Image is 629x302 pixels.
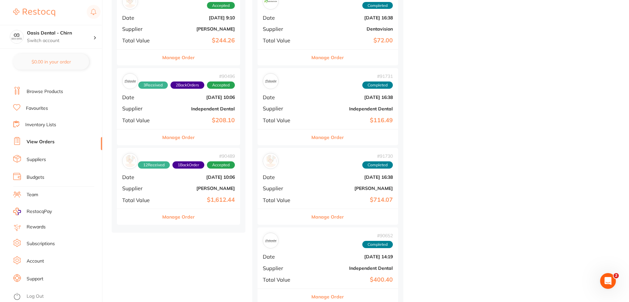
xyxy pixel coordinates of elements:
button: Manage Order [311,129,344,145]
span: Total Value [263,117,304,123]
span: Total Value [122,117,158,123]
span: Supplier [122,26,158,32]
img: RestocqPay [13,208,21,215]
a: Account [27,258,44,265]
span: Accepted [207,81,235,89]
span: # 91730 [362,153,393,159]
img: Independent Dental [264,234,277,247]
b: [PERSON_NAME] [163,26,235,32]
span: Total Value [263,37,304,43]
button: Manage Order [162,129,195,145]
b: Independent Dental [163,106,235,111]
b: [DATE] 10:06 [163,174,235,180]
span: # 91731 [362,74,393,79]
a: Favourites [26,105,48,112]
img: Henry Schein Halas [264,155,277,167]
a: RestocqPay [13,208,52,215]
button: Manage Order [162,209,195,225]
span: Date [122,174,158,180]
span: Supplier [263,265,304,271]
span: Completed [362,81,393,89]
button: Manage Order [311,50,344,65]
span: # 90489 [138,153,235,159]
span: 2 [614,273,619,278]
b: $1,612.44 [163,197,235,203]
img: Independent Dental [264,75,277,87]
b: $714.07 [310,197,393,203]
span: RestocqPay [27,208,52,215]
span: Date [122,94,158,100]
img: Independent Dental [124,75,136,87]
b: [DATE] 16:38 [310,15,393,20]
b: $208.10 [163,117,235,124]
span: Completed [362,241,393,248]
a: Team [27,192,38,198]
span: Supplier [263,185,304,191]
a: Budgets [27,174,44,181]
span: Total Value [122,37,158,43]
span: Date [263,94,304,100]
span: Accepted [207,161,235,169]
span: Supplier [263,105,304,111]
img: Henry Schein Halas [124,155,136,167]
b: [PERSON_NAME] [163,186,235,191]
iframe: Intercom live chat [600,273,616,289]
b: $244.26 [163,37,235,44]
div: Henry Schein Halas#9048912Received1BackOrderAcceptedDate[DATE] 10:06Supplier[PERSON_NAME]Total Va... [117,148,240,225]
a: Rewards [27,224,46,230]
a: Support [27,276,43,282]
span: Total Value [263,197,304,203]
span: Total Value [122,197,158,203]
span: Supplier [122,105,158,111]
a: Log Out [27,293,44,300]
b: $400.40 [310,276,393,283]
b: $116.49 [310,117,393,124]
span: Received [138,161,170,169]
a: Browse Products [27,88,63,95]
span: Back orders [172,161,204,169]
b: Independent Dental [310,266,393,271]
a: Suppliers [27,156,46,163]
a: Restocq Logo [13,5,55,20]
span: Total Value [263,277,304,283]
span: # 90496 [138,74,235,79]
button: Manage Order [162,50,195,65]
span: Date [122,15,158,21]
span: Date [263,15,304,21]
img: Oasis Dental - Chirn [10,30,23,43]
h4: Oasis Dental - Chirn [27,30,93,36]
b: $72.00 [310,37,393,44]
a: View Orders [27,139,55,145]
b: [DATE] 10:06 [163,95,235,100]
b: [DATE] 14:19 [310,254,393,259]
span: Supplier [122,185,158,191]
p: Switch account [27,37,93,44]
span: Received [138,81,168,89]
span: Back orders [170,81,204,89]
span: # 90652 [362,233,393,238]
span: Date [263,174,304,180]
b: Independent Dental [310,106,393,111]
span: Accepted [207,2,235,9]
span: Date [263,254,304,260]
b: [DATE] 16:38 [310,95,393,100]
b: [DATE] 9:10 [163,15,235,20]
span: Completed [362,2,393,9]
span: Supplier [263,26,304,32]
b: [PERSON_NAME] [310,186,393,191]
button: Log Out [13,291,100,302]
img: Restocq Logo [13,9,55,16]
b: [DATE] 16:38 [310,174,393,180]
button: $0.00 in your order [13,54,89,70]
button: Manage Order [311,209,344,225]
div: Independent Dental#904963Received2BackOrdersAcceptedDate[DATE] 10:06SupplierIndependent DentalTot... [117,68,240,145]
a: Subscriptions [27,241,55,247]
b: Dentavision [310,26,393,32]
span: Completed [362,161,393,169]
a: Inventory Lists [25,122,56,128]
